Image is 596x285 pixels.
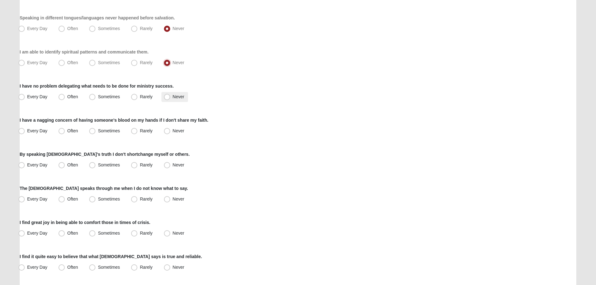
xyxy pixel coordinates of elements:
[51,277,92,283] span: ViewState Size: 19 KB
[67,196,78,201] span: Often
[97,277,134,283] span: HTML Size: 118 KB
[20,219,150,226] label: I find great joy in being able to comfort those in times of crisis.
[67,128,78,133] span: Often
[138,277,142,283] a: Web cache enabled
[98,265,120,270] span: Sometimes
[67,60,78,65] span: Often
[98,26,120,31] span: Sometimes
[173,231,184,236] span: Never
[98,196,120,201] span: Sometimes
[67,265,78,270] span: Often
[173,162,184,167] span: Never
[27,196,48,201] span: Every Day
[20,253,202,260] label: I find it quite easy to believe that what [DEMOGRAPHIC_DATA] says is true and reliable.
[140,128,152,133] span: Rarely
[20,15,175,21] label: Speaking in different tongues/languages never happened before salvation.
[27,231,48,236] span: Every Day
[173,26,184,31] span: Never
[6,278,44,282] a: Page Load Time: 0.29s
[67,94,78,99] span: Often
[140,231,152,236] span: Rarely
[140,60,152,65] span: Rarely
[67,26,78,31] span: Often
[98,162,120,167] span: Sometimes
[20,117,208,123] label: I have a nagging concern of having someone's blood on my hands if I don't share my faith.
[173,128,184,133] span: Never
[173,196,184,201] span: Never
[98,60,120,65] span: Sometimes
[581,274,592,283] a: Page Properties (Alt+P)
[173,265,184,270] span: Never
[173,94,184,99] span: Never
[140,94,152,99] span: Rarely
[98,94,120,99] span: Sometimes
[173,60,184,65] span: Never
[27,162,48,167] span: Every Day
[20,185,188,191] label: The [DEMOGRAPHIC_DATA] speaks through me when I do not know what to say.
[27,60,48,65] span: Every Day
[140,265,152,270] span: Rarely
[67,162,78,167] span: Often
[98,128,120,133] span: Sometimes
[67,231,78,236] span: Often
[140,26,152,31] span: Rarely
[27,128,48,133] span: Every Day
[140,196,152,201] span: Rarely
[140,162,152,167] span: Rarely
[98,231,120,236] span: Sometimes
[27,26,48,31] span: Every Day
[20,151,190,157] label: By speaking [DEMOGRAPHIC_DATA]'s truth I don't shortchange myself or others.
[27,265,48,270] span: Every Day
[20,83,174,89] label: I have no problem delegating what needs to be done for ministry success.
[20,49,149,55] label: I am able to identify spiritual patterns and communicate them.
[27,94,48,99] span: Every Day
